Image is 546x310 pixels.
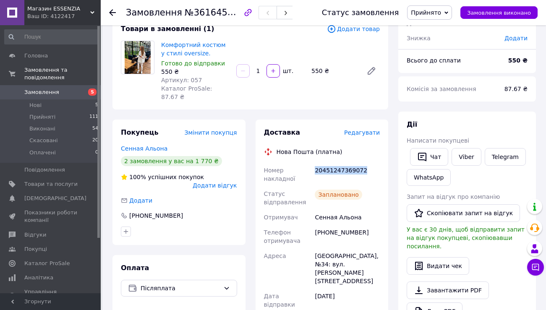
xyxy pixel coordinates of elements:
[407,193,500,200] span: Запит на відгук про компанію
[29,125,55,133] span: Виконані
[407,137,469,144] span: Написати покупцеві
[29,102,42,109] span: Нові
[24,66,101,81] span: Замовлення та повідомлення
[308,65,360,77] div: 550 ₴
[264,229,300,244] span: Телефон отримувача
[467,10,531,16] span: Замовлення виконано
[24,166,65,174] span: Повідомлення
[281,67,294,75] div: шт.
[407,281,489,299] a: Завантажити PDF
[410,148,448,166] button: Чат
[121,128,159,136] span: Покупець
[327,24,380,34] span: Додати товар
[407,20,436,26] span: Доставка
[161,42,226,57] a: Комфортний костюм у стилі oversize.
[264,128,300,136] span: Доставка
[407,57,461,64] span: Всього до сплати
[24,209,78,224] span: Показники роботи компанії
[24,52,48,60] span: Головна
[128,211,184,220] div: [PHONE_NUMBER]
[92,125,98,133] span: 54
[264,253,286,259] span: Адреса
[363,63,380,79] a: Редагувати
[407,35,431,42] span: Знижка
[121,173,204,181] div: успішних покупок
[27,13,101,20] div: Ваш ID: 4122417
[315,190,362,200] div: Заплановано
[24,260,70,267] span: Каталог ProSale
[460,6,538,19] button: Замовлення виконано
[322,8,399,17] div: Статус замовлення
[109,8,116,17] div: Повернутися назад
[24,274,53,281] span: Аналітика
[121,264,149,272] span: Оплата
[161,68,230,76] div: 550 ₴
[121,145,167,152] a: Сенная Альона
[193,182,237,189] span: Додати відгук
[24,231,46,239] span: Відгуки
[24,195,86,202] span: [DEMOGRAPHIC_DATA]
[452,148,481,166] a: Viber
[407,257,469,275] button: Видати чек
[264,293,295,308] span: Дата відправки
[508,57,528,64] b: 550 ₴
[161,60,225,67] span: Готово до відправки
[161,77,202,83] span: Артикул: 057
[24,180,78,188] span: Товари та послуги
[313,225,381,248] div: [PHONE_NUMBER]
[125,41,151,74] img: Комфортний костюм у стилі oversize.
[485,148,526,166] a: Telegram
[411,9,441,16] span: Прийнято
[129,197,152,204] span: Додати
[29,137,58,144] span: Скасовані
[527,259,544,276] button: Чат з покупцем
[126,8,182,18] span: Замовлення
[264,167,295,182] span: Номер накладної
[4,29,99,44] input: Пошук
[29,149,56,156] span: Оплачені
[121,25,214,33] span: Товари в замовленні (1)
[504,86,528,92] span: 87.67 ₴
[141,284,220,293] span: Післяплата
[407,169,451,186] a: WhatsApp
[29,113,55,121] span: Прийняті
[24,288,78,303] span: Управління сайтом
[313,163,381,186] div: 20451247369072
[274,148,345,156] div: Нова Пошта (платна)
[264,214,298,221] span: Отримувач
[313,210,381,225] div: Сенная Альона
[95,149,98,156] span: 0
[407,204,520,222] button: Скопіювати запит на відгук
[185,7,244,18] span: №361645539
[161,85,212,100] span: Каталог ProSale: 87.67 ₴
[313,248,381,289] div: [GEOGRAPHIC_DATA], №34: вул. [PERSON_NAME][STREET_ADDRESS]
[185,129,237,136] span: Змінити покупця
[407,86,476,92] span: Комісія за замовлення
[121,156,222,166] div: 2 замовлення у вас на 1 770 ₴
[504,35,528,42] span: Додати
[24,245,47,253] span: Покупці
[24,89,59,96] span: Замовлення
[89,113,98,121] span: 111
[129,174,146,180] span: 100%
[407,226,525,250] span: У вас є 30 днів, щоб відправити запит на відгук покупцеві, скопіювавши посилання.
[264,190,306,206] span: Статус відправлення
[88,89,97,96] span: 5
[344,129,380,136] span: Редагувати
[27,5,90,13] span: Магазин ESSENZIA
[92,137,98,144] span: 20
[407,120,417,128] span: Дії
[95,102,98,109] span: 5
